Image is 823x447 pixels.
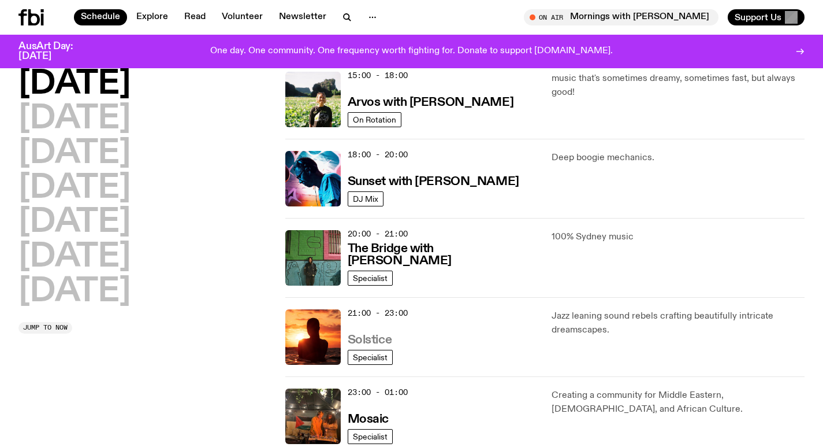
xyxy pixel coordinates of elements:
[348,429,393,444] a: Specialist
[348,413,389,426] h3: Mosaic
[348,241,538,267] a: The Bridge with [PERSON_NAME]
[348,228,408,239] span: 20:00 - 21:00
[272,9,333,25] a: Newsletter
[23,324,68,331] span: Jump to now
[348,97,513,109] h3: Arvos with [PERSON_NAME]
[18,172,131,205] button: [DATE]
[18,68,131,101] button: [DATE]
[285,230,341,286] img: Amelia Sparke is wearing a black hoodie and pants, leaning against a blue, green and pink wall wi...
[348,243,538,267] h3: The Bridge with [PERSON_NAME]
[285,72,341,127] img: Bri is smiling and wearing a black t-shirt. She is standing in front of a lush, green field. Ther...
[353,353,388,361] span: Specialist
[18,322,72,334] button: Jump to now
[353,432,388,441] span: Specialist
[348,411,389,426] a: Mosaic
[552,309,805,337] p: Jazz leaning sound rebels crafting beautifully intricate dreamscapes.
[348,191,383,206] a: DJ Mix
[348,70,408,81] span: 15:00 - 18:00
[348,94,513,109] a: Arvos with [PERSON_NAME]
[524,9,718,25] button: On AirMornings with [PERSON_NAME]
[348,334,392,346] h3: Solstice
[353,274,388,282] span: Specialist
[285,389,341,444] img: Tommy and Jono Playing at a fundraiser for Palestine
[348,149,408,160] span: 18:00 - 20:00
[552,230,805,244] p: 100% Sydney music
[18,138,131,170] button: [DATE]
[215,9,270,25] a: Volunteer
[348,387,408,398] span: 23:00 - 01:00
[552,151,805,165] p: Deep boogie mechanics.
[74,9,127,25] a: Schedule
[210,46,613,57] p: One day. One community. One frequency worth fighting for. Donate to support [DOMAIN_NAME].
[552,389,805,416] p: Creating a community for Middle Eastern, [DEMOGRAPHIC_DATA], and African Culture.
[18,276,131,308] button: [DATE]
[348,176,519,188] h3: Sunset with [PERSON_NAME]
[353,194,378,203] span: DJ Mix
[129,9,175,25] a: Explore
[348,350,393,365] a: Specialist
[552,72,805,99] p: music that's sometimes dreamy, sometimes fast, but always good!
[353,115,396,124] span: On Rotation
[348,173,519,188] a: Sunset with [PERSON_NAME]
[348,271,393,286] a: Specialist
[177,9,213,25] a: Read
[18,241,131,274] button: [DATE]
[728,9,805,25] button: Support Us
[735,12,781,23] span: Support Us
[18,42,92,61] h3: AusArt Day: [DATE]
[348,332,392,346] a: Solstice
[348,112,401,127] a: On Rotation
[18,206,131,239] button: [DATE]
[348,308,408,319] span: 21:00 - 23:00
[285,309,341,365] img: A girl standing in the ocean as waist level, staring into the rise of the sun.
[18,103,131,135] button: [DATE]
[285,151,341,206] img: Simon Caldwell stands side on, looking downwards. He has headphones on. Behind him is a brightly ...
